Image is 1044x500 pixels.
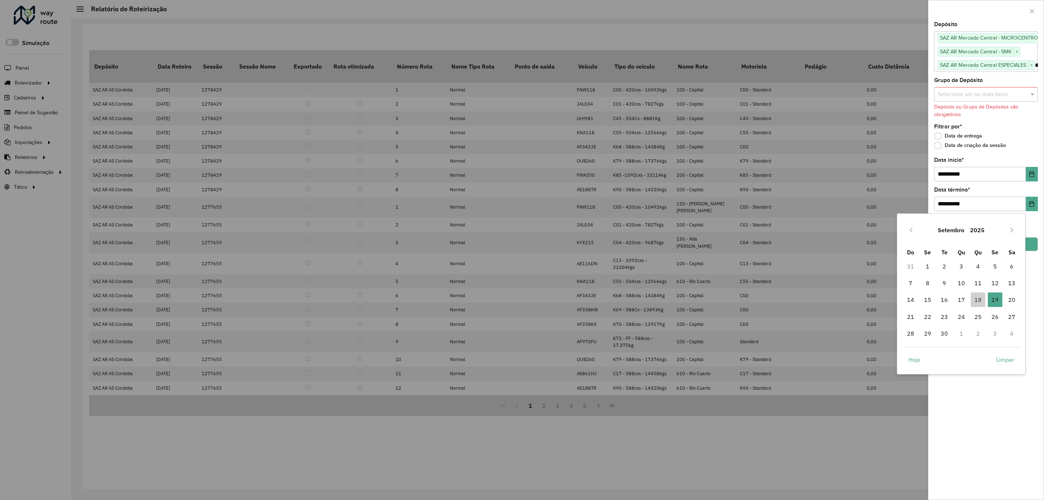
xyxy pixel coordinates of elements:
[1003,308,1020,325] td: 27
[953,258,970,274] td: 3
[908,355,920,364] span: Hoje
[954,292,969,307] span: 17
[934,142,1006,149] label: Data de criação da sessão
[936,308,953,325] td: 23
[987,275,1004,291] td: 12
[971,310,985,324] span: 25
[902,275,919,291] td: 7
[970,275,987,291] td: 11
[953,325,970,342] td: 1
[990,352,1020,367] button: Limpar
[953,308,970,325] td: 24
[934,20,957,29] label: Depósito
[936,275,953,291] td: 9
[902,291,919,308] td: 14
[996,355,1014,364] span: Limpar
[936,258,953,274] td: 2
[974,249,982,256] span: Qu
[953,275,970,291] td: 10
[954,310,969,324] span: 24
[920,326,935,341] span: 29
[919,291,936,308] td: 15
[991,249,998,256] span: Se
[958,249,965,256] span: Qu
[1003,258,1020,274] td: 6
[920,292,935,307] span: 15
[937,310,952,324] span: 23
[987,308,1004,325] td: 26
[1006,224,1018,236] button: Next Month
[1003,291,1020,308] td: 20
[934,76,983,85] label: Grupo de Depósito
[988,259,1002,274] span: 5
[967,221,987,239] button: Choose Year
[971,292,985,307] span: 18
[936,325,953,342] td: 30
[919,308,936,325] td: 22
[934,122,962,131] label: Filtrar por
[903,326,918,341] span: 28
[1028,61,1035,70] span: ×
[1004,259,1019,274] span: 6
[903,310,918,324] span: 21
[954,259,969,274] span: 3
[970,325,987,342] td: 2
[987,325,1004,342] td: 3
[903,276,918,290] span: 7
[937,276,952,290] span: 9
[987,291,1004,308] td: 19
[938,47,1014,56] span: SAZ AR Mercado Central - SMK
[1003,325,1020,342] td: 4
[970,308,987,325] td: 25
[902,352,927,367] button: Hoje
[1004,292,1019,307] span: 20
[934,104,1018,117] formly-validation-message: Depósito ou Grupo de Depósitos são obrigatórios
[971,259,985,274] span: 4
[897,213,1026,374] div: Choose Date
[1026,197,1038,211] button: Choose Date
[905,224,917,236] button: Previous Month
[988,276,1002,290] span: 12
[934,156,964,164] label: Data início
[937,326,952,341] span: 30
[970,258,987,274] td: 4
[938,33,1040,42] span: SAZ AR Mercado Central - MICROCENTRO
[1014,48,1020,56] span: ×
[1003,275,1020,291] td: 13
[920,259,935,274] span: 1
[902,325,919,342] td: 28
[924,249,931,256] span: Se
[937,292,952,307] span: 16
[954,276,969,290] span: 10
[953,291,970,308] td: 17
[903,292,918,307] span: 14
[1004,310,1019,324] span: 27
[1026,167,1038,181] button: Choose Date
[902,258,919,274] td: 31
[907,249,914,256] span: Do
[988,310,1002,324] span: 26
[934,185,970,194] label: Data término
[919,258,936,274] td: 1
[1004,276,1019,290] span: 13
[936,291,953,308] td: 16
[920,310,935,324] span: 22
[970,291,987,308] td: 18
[920,276,935,290] span: 8
[938,61,1028,69] span: SAZ AR Mercado Central ESPECIALES
[941,249,948,256] span: Te
[935,221,967,239] button: Choose Month
[934,132,982,140] label: Data de entrega
[937,259,952,274] span: 2
[919,275,936,291] td: 8
[902,308,919,325] td: 21
[971,276,985,290] span: 11
[1008,249,1015,256] span: Sa
[987,258,1004,274] td: 5
[988,292,1002,307] span: 19
[919,325,936,342] td: 29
